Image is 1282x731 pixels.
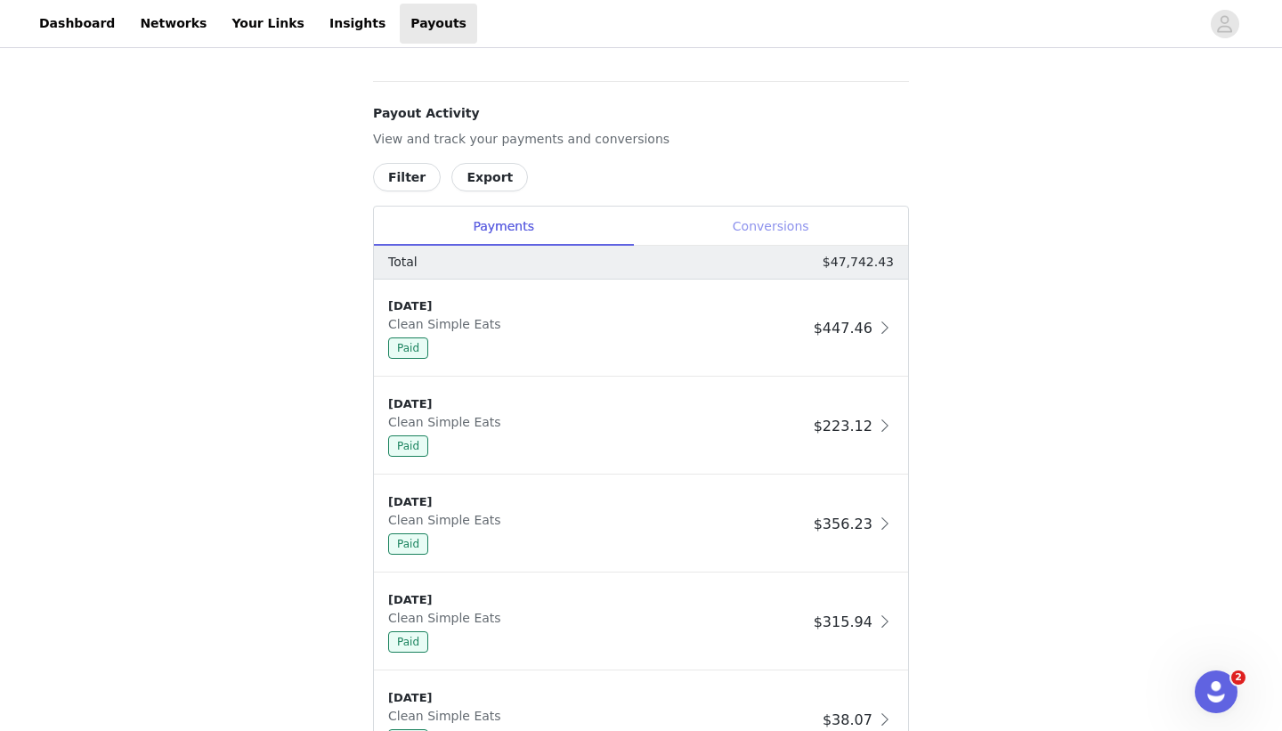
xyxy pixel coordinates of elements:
[814,613,872,630] span: $315.94
[814,418,872,435] span: $223.12
[388,415,508,429] span: Clean Simple Eats
[388,337,428,359] span: Paid
[388,317,508,331] span: Clean Simple Eats
[823,253,894,272] p: $47,742.43
[1195,670,1237,713] iframe: Intercom live chat
[374,280,908,378] div: clickable-list-item
[388,709,508,723] span: Clean Simple Eats
[129,4,217,44] a: Networks
[388,297,807,315] div: [DATE]
[388,395,807,413] div: [DATE]
[388,611,508,625] span: Clean Simple Eats
[319,4,396,44] a: Insights
[388,435,428,457] span: Paid
[374,573,908,671] div: clickable-list-item
[373,163,441,191] button: Filter
[388,493,807,511] div: [DATE]
[388,533,428,555] span: Paid
[388,253,418,272] p: Total
[814,320,872,337] span: $447.46
[823,711,872,728] span: $38.07
[388,631,428,653] span: Paid
[388,689,815,707] div: [DATE]
[374,378,908,475] div: clickable-list-item
[221,4,315,44] a: Your Links
[374,207,633,247] div: Payments
[373,130,909,149] p: View and track your payments and conversions
[28,4,126,44] a: Dashboard
[1216,10,1233,38] div: avatar
[400,4,477,44] a: Payouts
[388,513,508,527] span: Clean Simple Eats
[374,475,908,573] div: clickable-list-item
[814,516,872,532] span: $356.23
[633,207,908,247] div: Conversions
[451,163,528,191] button: Export
[388,591,807,609] div: [DATE]
[1231,670,1245,685] span: 2
[373,104,909,123] h4: Payout Activity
